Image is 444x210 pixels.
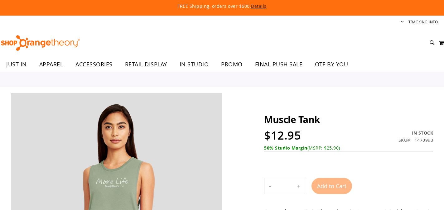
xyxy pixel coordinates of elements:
span: RETAIL DISPLAY [125,57,167,71]
b: 50% Studio Margin [264,145,307,151]
span: $12.95 [264,128,301,143]
span: OTF BY YOU [315,57,348,71]
span: IN STUDIO [180,57,209,71]
span: Muscle Tank [264,113,320,126]
a: FINAL PUSH SALE [249,57,309,72]
span: APPAREL [39,57,63,71]
a: RETAIL DISPLAY [119,57,173,72]
div: Availability [398,130,433,136]
a: Details [251,3,267,9]
input: Product quantity [276,179,292,193]
a: APPAREL [33,57,70,72]
span: JUST IN [6,57,27,71]
a: Tracking Info [408,19,438,25]
button: Decrease product quantity [264,178,276,194]
a: IN STUDIO [173,57,215,72]
strong: SKU [398,137,412,143]
div: (MSRP: $25.90) [264,145,433,151]
a: OTF BY YOU [309,57,354,72]
div: 1470993 [415,137,433,143]
button: Increase product quantity [292,178,305,194]
p: FREE Shipping, orders over $600. [35,3,409,9]
span: ACCESSORIES [75,57,113,71]
a: ACCESSORIES [69,57,119,72]
span: FINAL PUSH SALE [255,57,303,71]
div: In stock [398,130,433,136]
button: Account menu [401,19,404,25]
a: PROMO [215,57,249,72]
span: PROMO [221,57,243,71]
